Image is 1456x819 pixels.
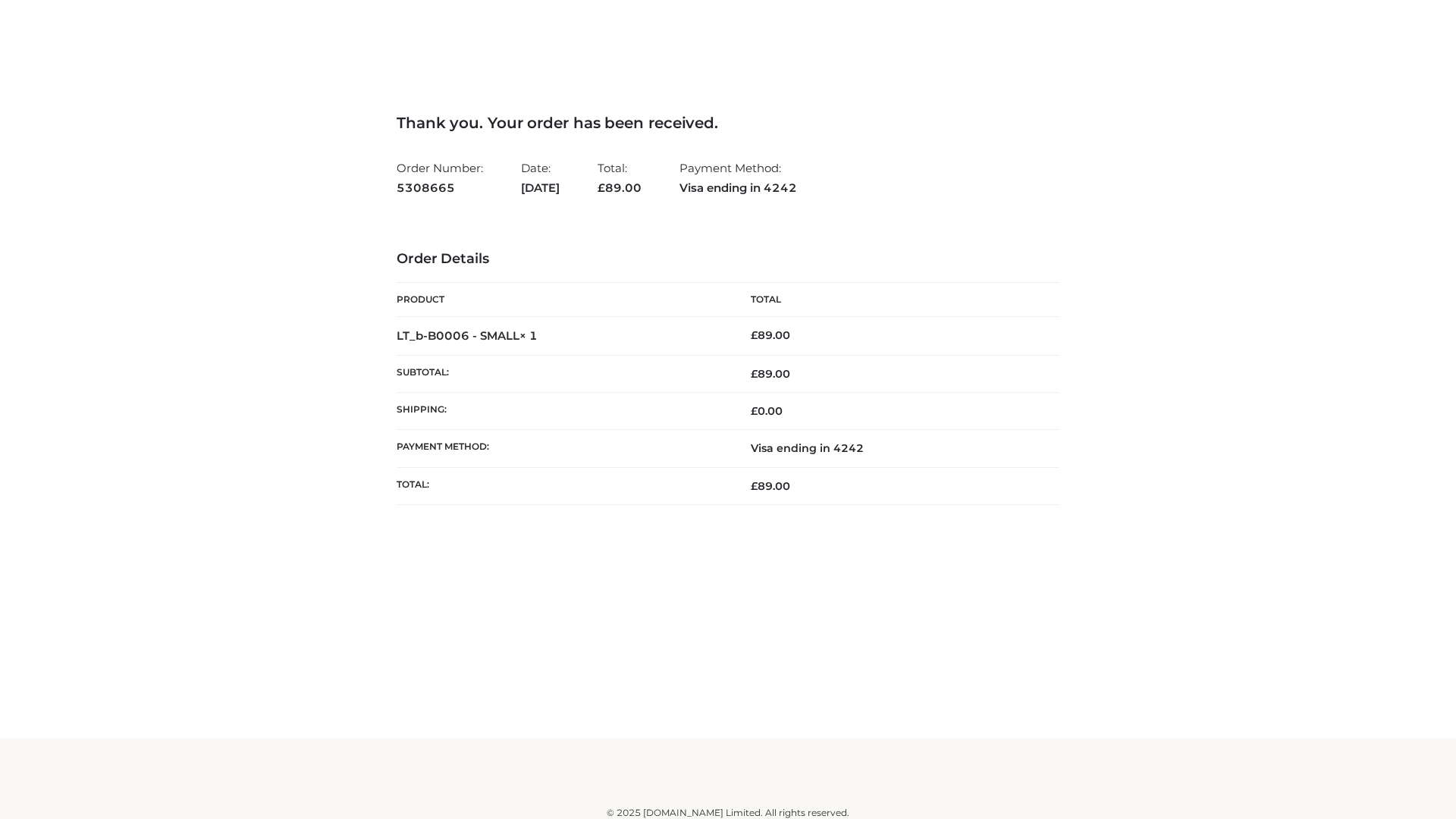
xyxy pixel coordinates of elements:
span: 89.00 [751,367,790,381]
h3: Thank you. Your order has been received. [397,114,1059,132]
li: Date: [521,155,560,201]
strong: Visa ending in 4242 [679,178,797,198]
span: £ [751,367,758,381]
th: Shipping: [397,393,728,430]
span: £ [751,479,758,493]
h3: Order Details [397,251,1059,268]
td: Visa ending in 4242 [728,430,1059,467]
li: Total: [598,155,642,201]
th: Subtotal: [397,355,728,392]
strong: LT_b-B0006 - SMALL [397,328,538,343]
bdi: 0.00 [751,404,783,418]
strong: 5308665 [397,178,483,198]
th: Payment method: [397,430,728,467]
th: Total [728,283,1059,317]
span: £ [751,328,758,342]
span: 89.00 [751,479,790,493]
span: 89.00 [598,180,642,195]
li: Order Number: [397,155,483,201]
span: £ [751,404,758,418]
span: £ [598,180,605,195]
li: Payment Method: [679,155,797,201]
th: Product [397,283,728,317]
th: Total: [397,467,728,504]
bdi: 89.00 [751,328,790,342]
strong: [DATE] [521,178,560,198]
strong: × 1 [519,328,538,343]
